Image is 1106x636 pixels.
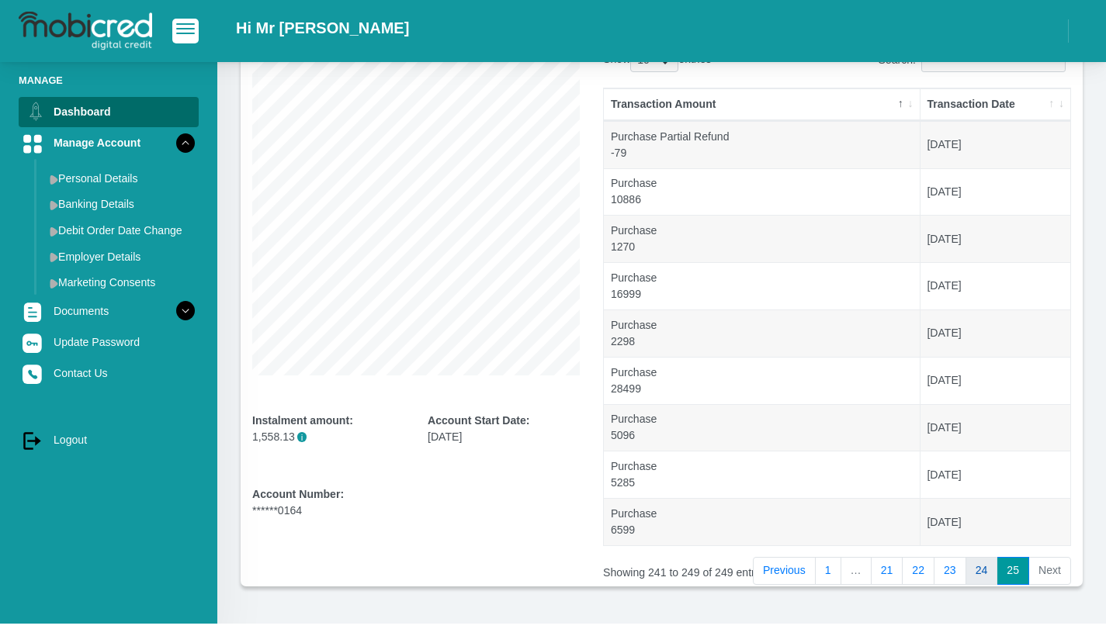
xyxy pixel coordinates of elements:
[19,425,199,455] a: Logout
[19,327,199,357] a: Update Password
[604,357,921,404] td: Purchase 28499
[19,97,199,126] a: Dashboard
[43,244,199,269] a: Employer Details
[43,166,199,191] a: Personal Details
[921,88,1070,121] th: Transaction Date: activate to sort column ascending
[252,429,404,445] p: 1,558.13
[428,413,580,445] div: [DATE]
[19,128,199,157] a: Manage Account
[252,488,344,500] b: Account Number:
[604,498,921,545] td: Purchase 6599
[19,358,199,388] a: Contact Us
[902,557,934,585] a: 22
[297,432,307,442] span: i
[19,296,199,326] a: Documents
[604,451,921,498] td: Purchase 5285
[50,278,58,289] img: menu arrow
[236,19,409,37] h2: Hi Mr [PERSON_NAME]
[604,309,921,357] td: Purchase 2298
[604,121,921,168] td: Purchase Partial Refund -79
[871,557,903,585] a: 21
[19,12,152,50] img: logo-mobicred.svg
[921,451,1070,498] td: [DATE]
[921,498,1070,545] td: [DATE]
[252,414,353,427] b: Instalment amount:
[921,121,1070,168] td: [DATE]
[921,262,1070,309] td: [DATE]
[966,557,998,585] a: 24
[50,226,58,237] img: menu arrow
[921,215,1070,262] td: [DATE]
[43,270,199,295] a: Marketing Consents
[604,262,921,309] td: Purchase 16999
[50,175,58,185] img: menu arrow
[997,557,1029,585] a: 25
[921,357,1070,404] td: [DATE]
[19,73,199,88] li: Manage
[921,309,1070,357] td: [DATE]
[934,557,966,585] a: 23
[50,252,58,262] img: menu arrow
[428,414,529,427] b: Account Start Date:
[50,200,58,210] img: menu arrow
[603,555,785,581] div: Showing 241 to 249 of 249 entries
[921,404,1070,451] td: [DATE]
[921,168,1070,216] td: [DATE]
[815,557,841,585] a: 1
[604,168,921,216] td: Purchase 10886
[43,192,199,216] a: Banking Details
[753,557,816,585] a: Previous
[604,215,921,262] td: Purchase 1270
[604,88,921,121] th: Transaction Amount: activate to sort column descending
[604,404,921,451] td: Purchase 5096
[43,218,199,243] a: Debit Order Date Change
